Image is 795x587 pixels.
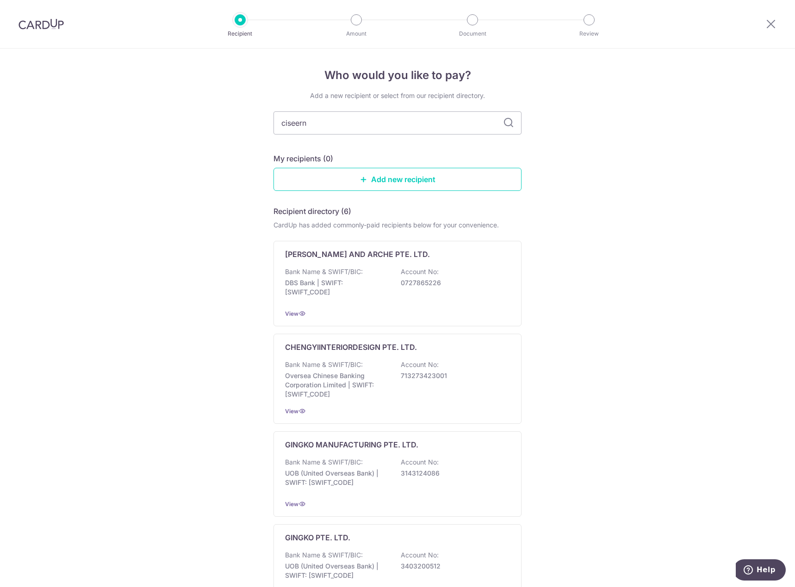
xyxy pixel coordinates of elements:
p: Bank Name & SWIFT/BIC: [285,458,363,467]
h5: My recipients (0) [273,153,333,164]
p: Recipient [206,29,274,38]
p: GINGKO PTE. LTD. [285,532,350,543]
p: UOB (United Overseas Bank) | SWIFT: [SWIFT_CODE] [285,562,389,580]
p: 3403200512 [401,562,504,571]
p: [PERSON_NAME] AND ARCHE PTE. LTD. [285,249,430,260]
a: View [285,501,298,508]
div: CardUp has added commonly-paid recipients below for your convenience. [273,220,522,230]
img: CardUp [19,18,64,30]
p: Oversea Chinese Banking Corporation Limited | SWIFT: [SWIFT_CODE] [285,371,389,399]
p: DBS Bank | SWIFT: [SWIFT_CODE] [285,278,389,297]
iframe: Opens a widget where you can find more information [736,559,786,582]
a: Add new recipient [273,168,522,191]
p: Account No: [401,360,439,369]
p: Bank Name & SWIFT/BIC: [285,550,363,560]
p: 3143124086 [401,469,504,478]
p: Account No: [401,267,439,276]
h4: Who would you like to pay? [273,67,522,84]
p: Bank Name & SWIFT/BIC: [285,360,363,369]
a: View [285,310,298,317]
p: Bank Name & SWIFT/BIC: [285,267,363,276]
p: 0727865226 [401,278,504,287]
div: Add a new recipient or select from our recipient directory. [273,91,522,100]
input: Search for any recipient here [273,111,522,135]
h5: Recipient directory (6) [273,206,351,217]
p: Document [438,29,507,38]
p: Review [555,29,623,38]
p: GINGKO MANUFACTURING PTE. LTD. [285,439,418,450]
p: 713273423001 [401,371,504,380]
a: View [285,408,298,415]
p: UOB (United Overseas Bank) | SWIFT: [SWIFT_CODE] [285,469,389,487]
p: Account No: [401,550,439,560]
p: Account No: [401,458,439,467]
p: CHENGYIINTERIORDESIGN PTE. LTD. [285,342,417,353]
p: Amount [322,29,391,38]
